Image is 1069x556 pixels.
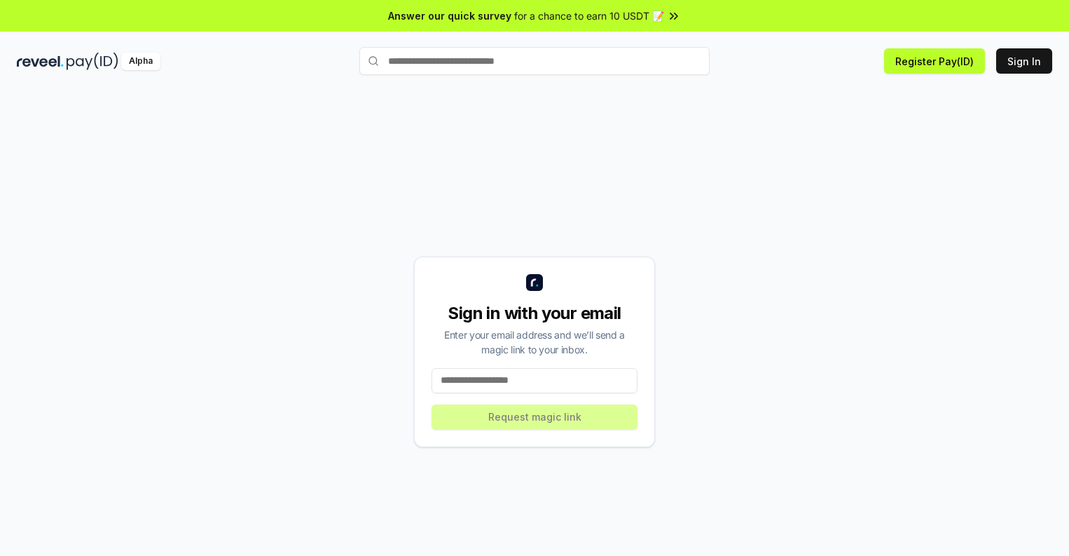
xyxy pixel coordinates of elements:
span: Answer our quick survey [388,8,511,23]
button: Register Pay(ID) [884,48,985,74]
img: reveel_dark [17,53,64,70]
div: Sign in with your email [432,302,637,325]
img: logo_small [526,274,543,291]
img: pay_id [67,53,118,70]
div: Alpha [121,53,160,70]
span: for a chance to earn 10 USDT 📝 [514,8,664,23]
div: Enter your email address and we’ll send a magic link to your inbox. [432,327,637,357]
button: Sign In [996,48,1052,74]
